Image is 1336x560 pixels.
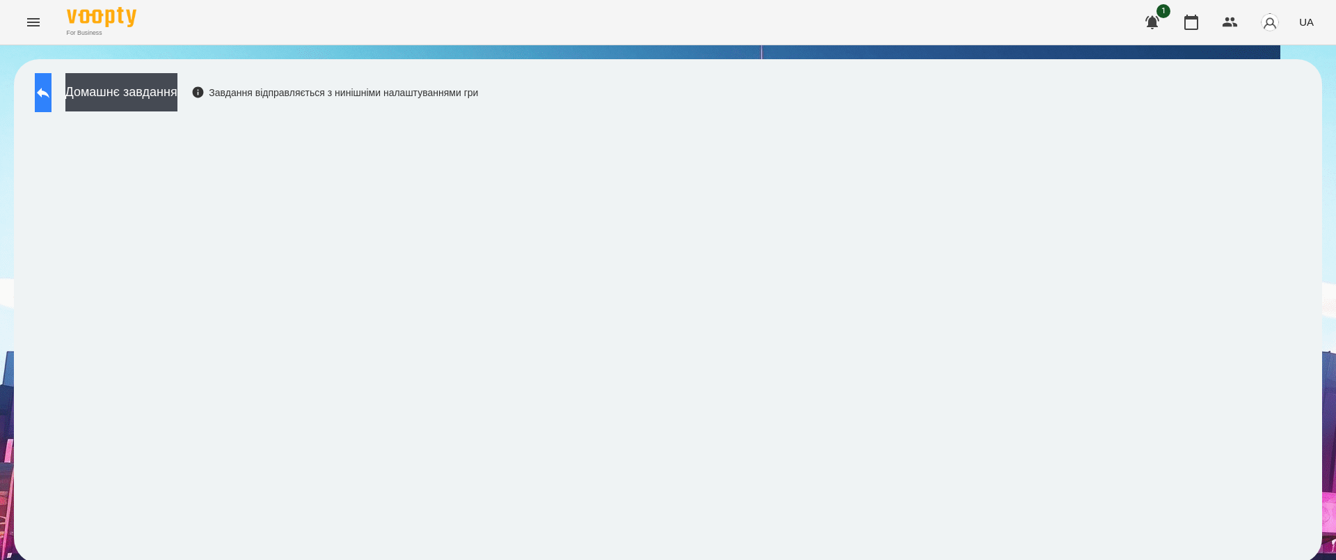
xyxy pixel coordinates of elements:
img: avatar_s.png [1260,13,1280,32]
span: For Business [67,29,136,38]
button: UA [1294,9,1319,35]
button: Домашнє завдання [65,73,177,111]
span: UA [1299,15,1314,29]
div: Завдання відправляється з нинішніми налаштуваннями гри [191,86,479,100]
img: Voopty Logo [67,7,136,27]
span: 1 [1156,4,1170,18]
button: Menu [17,6,50,39]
